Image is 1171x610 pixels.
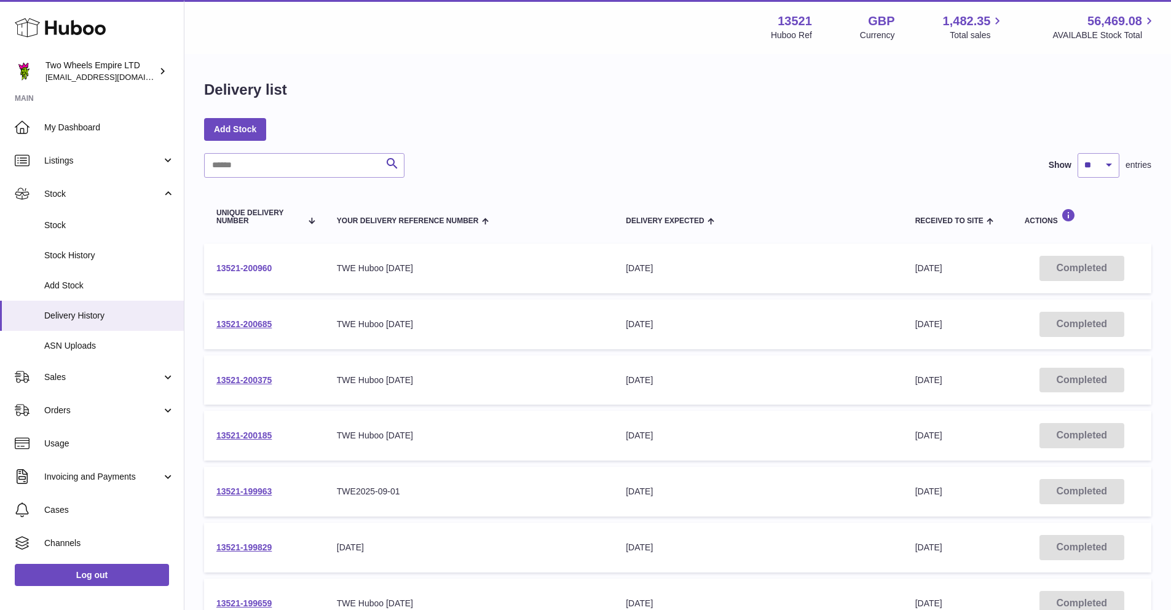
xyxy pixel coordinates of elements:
[1049,159,1071,171] label: Show
[44,155,162,167] span: Listings
[216,375,272,385] a: 13521-200375
[337,263,601,274] div: TWE Huboo [DATE]
[626,542,890,553] div: [DATE]
[626,486,890,497] div: [DATE]
[1087,13,1142,30] span: 56,469.08
[778,13,812,30] strong: 13521
[950,30,1004,41] span: Total sales
[204,80,287,100] h1: Delivery list
[1126,159,1151,171] span: entries
[216,209,301,225] span: Unique Delivery Number
[15,564,169,586] a: Log out
[337,542,601,553] div: [DATE]
[44,405,162,416] span: Orders
[337,217,479,225] span: Your Delivery Reference Number
[44,471,162,483] span: Invoicing and Payments
[626,217,704,225] span: Delivery Expected
[915,375,942,385] span: [DATE]
[44,122,175,133] span: My Dashboard
[44,504,175,516] span: Cases
[337,430,601,442] div: TWE Huboo [DATE]
[337,486,601,497] div: TWE2025-09-01
[337,598,601,609] div: TWE Huboo [DATE]
[626,598,890,609] div: [DATE]
[943,13,991,30] span: 1,482.35
[45,72,181,82] span: [EMAIL_ADDRESS][DOMAIN_NAME]
[216,542,272,552] a: 13521-199829
[915,542,942,552] span: [DATE]
[337,319,601,330] div: TWE Huboo [DATE]
[915,263,942,273] span: [DATE]
[337,374,601,386] div: TWE Huboo [DATE]
[44,310,175,322] span: Delivery History
[45,60,156,83] div: Two Wheels Empire LTD
[915,598,942,608] span: [DATE]
[915,486,942,496] span: [DATE]
[216,598,272,608] a: 13521-199659
[216,319,272,329] a: 13521-200685
[771,30,812,41] div: Huboo Ref
[1052,30,1156,41] span: AVAILABLE Stock Total
[44,537,175,549] span: Channels
[204,118,266,140] a: Add Stock
[626,430,890,442] div: [DATE]
[216,430,272,440] a: 13521-200185
[44,220,175,231] span: Stock
[15,62,33,81] img: justas@twowheelsempire.com
[626,263,890,274] div: [DATE]
[216,263,272,273] a: 13521-200960
[868,13,894,30] strong: GBP
[915,319,942,329] span: [DATE]
[44,250,175,261] span: Stock History
[626,319,890,330] div: [DATE]
[915,217,984,225] span: Received to Site
[1025,208,1139,225] div: Actions
[943,13,1005,41] a: 1,482.35 Total sales
[915,430,942,440] span: [DATE]
[44,280,175,291] span: Add Stock
[44,188,162,200] span: Stock
[44,340,175,352] span: ASN Uploads
[1052,13,1156,41] a: 56,469.08 AVAILABLE Stock Total
[44,438,175,450] span: Usage
[216,486,272,496] a: 13521-199963
[626,374,890,386] div: [DATE]
[860,30,895,41] div: Currency
[44,371,162,383] span: Sales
